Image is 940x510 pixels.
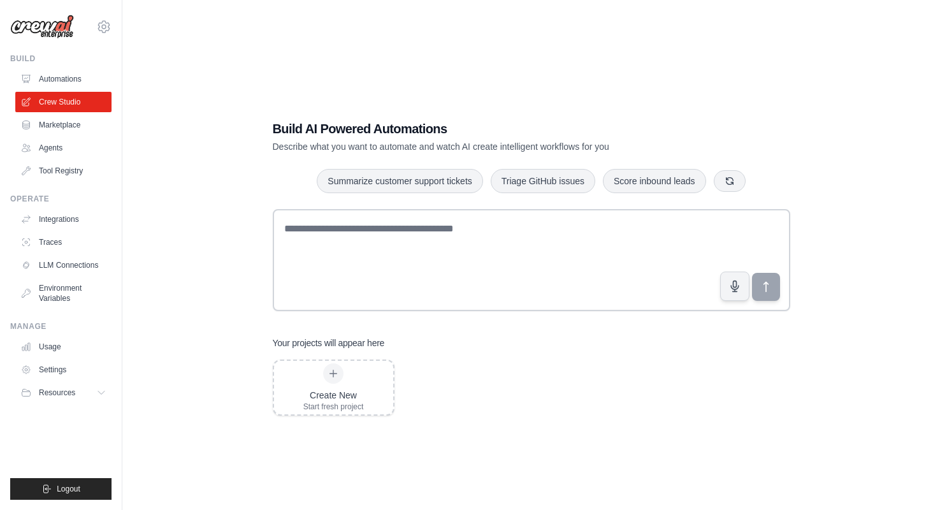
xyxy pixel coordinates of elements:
[10,321,112,331] div: Manage
[15,278,112,309] a: Environment Variables
[317,169,482,193] button: Summarize customer support tickets
[15,115,112,135] a: Marketplace
[273,337,385,349] h3: Your projects will appear here
[39,388,75,398] span: Resources
[15,92,112,112] a: Crew Studio
[603,169,706,193] button: Score inbound leads
[491,169,595,193] button: Triage GitHub issues
[15,69,112,89] a: Automations
[303,402,364,412] div: Start fresh project
[720,272,749,301] button: Click to speak your automation idea
[15,209,112,229] a: Integrations
[303,389,364,402] div: Create New
[15,232,112,252] a: Traces
[714,170,746,192] button: Get new suggestions
[15,382,112,403] button: Resources
[57,484,80,494] span: Logout
[273,120,701,138] h1: Build AI Powered Automations
[15,138,112,158] a: Agents
[10,15,74,39] img: Logo
[10,478,112,500] button: Logout
[273,140,701,153] p: Describe what you want to automate and watch AI create intelligent workflows for you
[10,194,112,204] div: Operate
[10,54,112,64] div: Build
[15,337,112,357] a: Usage
[15,255,112,275] a: LLM Connections
[15,161,112,181] a: Tool Registry
[15,360,112,380] a: Settings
